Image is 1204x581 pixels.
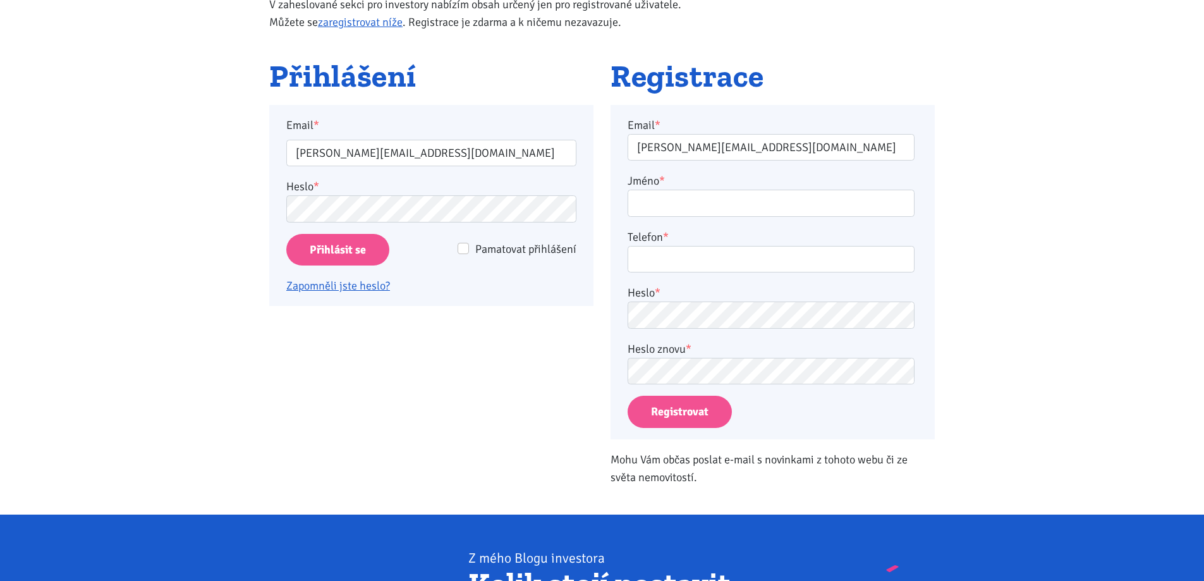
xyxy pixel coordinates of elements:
abbr: required [655,118,660,132]
abbr: required [686,342,691,356]
a: Zapomněli jste heslo? [286,279,390,293]
a: zaregistrovat níže [318,15,403,29]
label: Heslo [628,284,660,302]
label: Heslo [286,178,319,195]
input: Přihlásit se [286,234,389,266]
abbr: required [659,174,665,188]
abbr: required [655,286,660,300]
p: Mohu Vám občas poslat e-mail s novinkami z tohoto webu či ze světa nemovitostí. [611,451,935,486]
label: Heslo znovu [628,340,691,358]
abbr: required [663,230,669,244]
div: Z mého Blogu investora [468,549,849,567]
label: Telefon [628,228,669,246]
label: Email [278,116,585,134]
button: Registrovat [628,396,732,428]
label: Email [628,116,660,134]
h2: Přihlášení [269,59,593,94]
h2: Registrace [611,59,935,94]
span: Pamatovat přihlášení [475,242,576,256]
label: Jméno [628,172,665,190]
